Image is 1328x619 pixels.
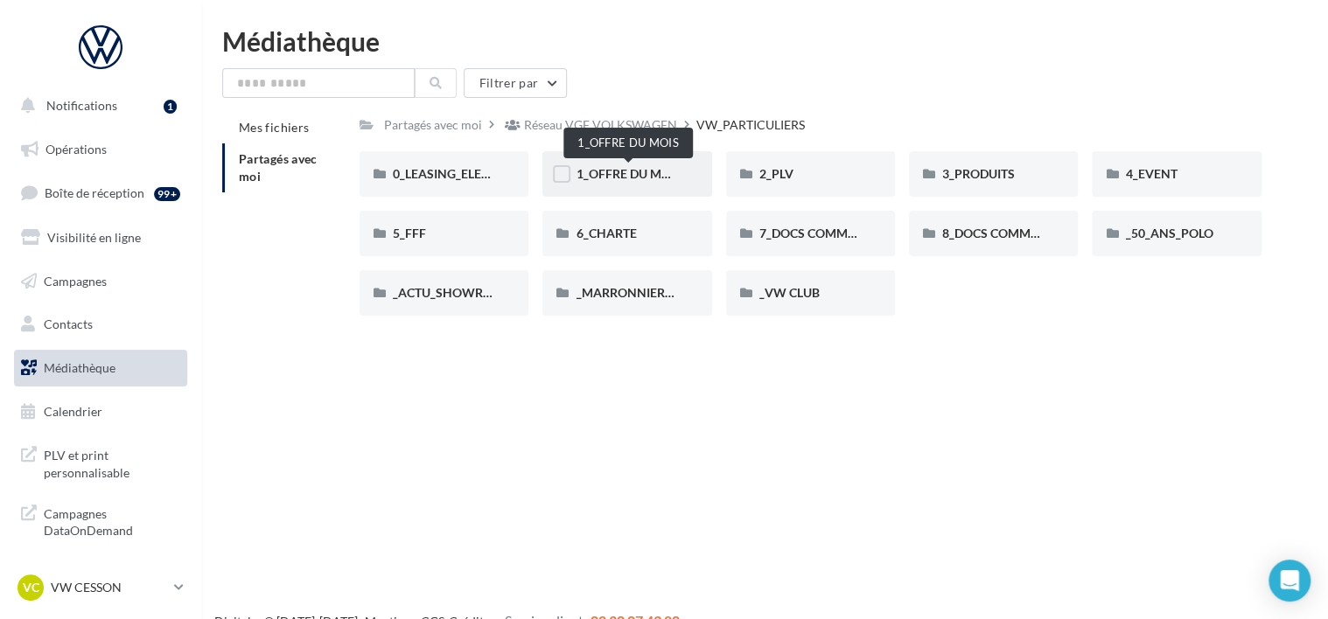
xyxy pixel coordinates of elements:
span: 2_PLV [759,166,793,181]
span: _ACTU_SHOWROOM [393,285,514,300]
span: Visibilité en ligne [47,230,141,245]
div: Open Intercom Messenger [1269,560,1311,602]
a: Campagnes [10,263,191,300]
div: 1_OFFRE DU MOIS [563,128,693,158]
span: Calendrier [44,404,102,419]
span: _MARRONNIERS_25 [576,285,690,300]
button: Filtrer par [464,68,567,98]
span: 6_CHARTE [576,226,636,240]
div: Médiathèque [222,28,1307,54]
span: 5_FFF [393,226,426,240]
a: Visibilité en ligne [10,219,191,256]
a: Calendrier [10,393,191,430]
a: Opérations [10,131,191,168]
span: _VW CLUB [759,285,820,300]
span: Boîte de réception [45,185,144,200]
span: Contacts [44,316,93,331]
span: Campagnes [44,273,107,288]
div: 99+ [154,187,180,201]
span: 4_EVENT [1125,166,1177,181]
a: Contacts [10,306,191,343]
a: Médiathèque [10,350,191,386]
a: VC VW CESSON [14,571,187,604]
a: PLV et print personnalisable [10,436,191,488]
span: _50_ANS_POLO [1125,226,1213,240]
span: 3_PRODUITS [942,166,1015,181]
div: 1 [164,100,177,114]
div: VW_PARTICULIERS [696,116,805,134]
a: Boîte de réception99+ [10,174,191,212]
span: Médiathèque [44,360,115,375]
a: Campagnes DataOnDemand [10,495,191,546]
span: Mes fichiers [239,120,309,135]
div: Partagés avec moi [384,116,482,134]
span: Campagnes DataOnDemand [44,502,180,539]
p: VW CESSON [51,579,167,596]
span: Opérations [45,142,107,156]
div: Réseau VGF VOLKSWAGEN [524,116,677,134]
span: Partagés avec moi [239,151,318,184]
span: 0_LEASING_ELECTRIQUE [393,166,533,181]
span: 1_OFFRE DU MOIS [576,166,681,181]
span: Notifications [46,98,117,113]
span: VC [23,579,39,596]
button: Notifications 1 [10,87,184,124]
span: 8_DOCS COMMUNICATION [942,226,1098,240]
span: 7_DOCS COMMERCIAUX [759,226,900,240]
span: PLV et print personnalisable [44,443,180,481]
